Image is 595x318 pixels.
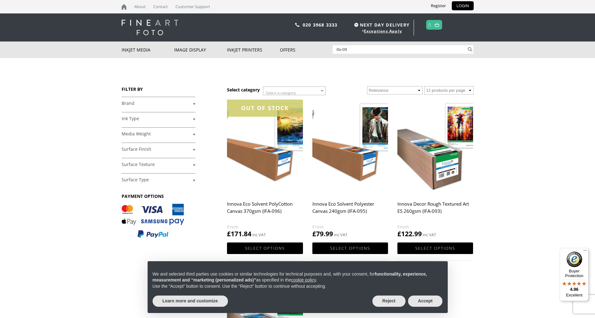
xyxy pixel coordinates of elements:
a: Innova Eco Solvent Polyester Canvas 240gsm (IFA-095) £79.99 [312,100,388,238]
a: OUT OF STOCKInnova Eco Solvent PolyCotton Canvas 370gsm (IFA-096) £171.84 [227,100,303,238]
a: Select options for “Innova Eco Solvent PolyCotton Canvas 370gsm (IFA-096)” [227,242,303,254]
h3: Select category [227,87,260,93]
span: £ [227,229,231,238]
h4: Surface Texture [122,158,195,170]
h4: Brand [122,97,195,109]
span: NEXT DAY DELIVERY [353,21,410,28]
input: Search products… [333,45,466,54]
img: Innova Eco Solvent PolyCotton Canvas 370gsm (IFA-096) [227,100,303,194]
bdi: 171.84 [227,229,251,238]
a: Select options for “Innova Eco Solvent Polyester Canvas 240gsm (IFA-095)” [312,242,388,254]
button: Accept [408,296,443,307]
button: Search [466,45,474,54]
h4: Media Weight [122,127,195,140]
span: £ [397,229,401,238]
img: Trusted Shops Trustmark [567,252,582,267]
a: Inkjet Printers [227,42,280,58]
a: + [122,131,195,137]
h2: Innova Eco Solvent PolyCotton Canvas 370gsm (IFA-096) [227,198,303,223]
h3: FILTER BY [122,86,195,92]
img: basket.svg [435,23,439,27]
a: + [122,116,195,122]
p: We and selected third parties use cookies or similar technologies for technical purposes and, wit... [153,271,443,283]
h4: Surface Type [122,173,195,186]
a: cookie policy [291,277,316,282]
button: Learn more and customize [153,296,228,307]
div: OUT OF STOCK [227,100,303,117]
a: + [122,146,195,152]
h2: Innova Eco Solvent Polyester Canvas 240gsm (IFA-095) [312,198,388,223]
a: Select options for “Innova Decor Rough Textured Art ES 260gsm (IFA-093)” [397,242,473,254]
a: Inkjet Media [122,42,174,58]
span: £ [312,229,316,238]
button: Menu [581,248,589,256]
bdi: 79.99 [312,229,333,238]
a: + [122,177,195,183]
img: Innova Eco Solvent Polyester Canvas 240gsm (IFA-095) [312,100,388,194]
h4: Surface Finish [122,143,195,155]
button: Trusted Shops TrustmarkBuyer Protection4.96Excellent [560,248,589,301]
a: Innova Decor Rough Textured Art ES 260gsm (IFA-093) £122.99 [397,100,473,238]
a: Exceptions Apply [364,28,402,34]
a: 0 [428,20,431,29]
img: time.svg [354,23,358,27]
img: Innova Decor Rough Textured Art ES 260gsm (IFA-093) [397,100,473,194]
img: logo-white.svg [122,20,178,35]
p: Buyer Protection [560,269,589,278]
div: Notice [143,256,453,318]
img: PAYMENT OPTIONS [122,204,184,238]
h3: PAYMENT OPTIONS [122,193,195,199]
strong: functionality, experience, measurement and “marketing (personalized ads)” [153,272,427,283]
bdi: 122.99 [397,229,422,238]
a: + [122,162,195,168]
img: phone.svg [295,23,300,27]
a: LOGIN [452,1,474,10]
h2: Innova Decor Rough Textured Art ES 260gsm (IFA-093) [397,198,473,223]
a: Image Display [174,42,227,58]
a: Offers [280,42,333,58]
h4: Ink Type [122,112,195,125]
a: + [122,100,195,106]
a: Register [426,1,451,10]
button: Reject [372,296,406,307]
span: 4.96 [570,287,578,292]
p: Use the “Accept” button to consent. Use the “Reject” button to continue without accepting. [153,283,443,290]
p: Excellent [560,293,589,298]
select: Shop order [367,86,423,95]
a: 020 3968 3333 [303,22,338,28]
span: Select a category [266,90,296,95]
